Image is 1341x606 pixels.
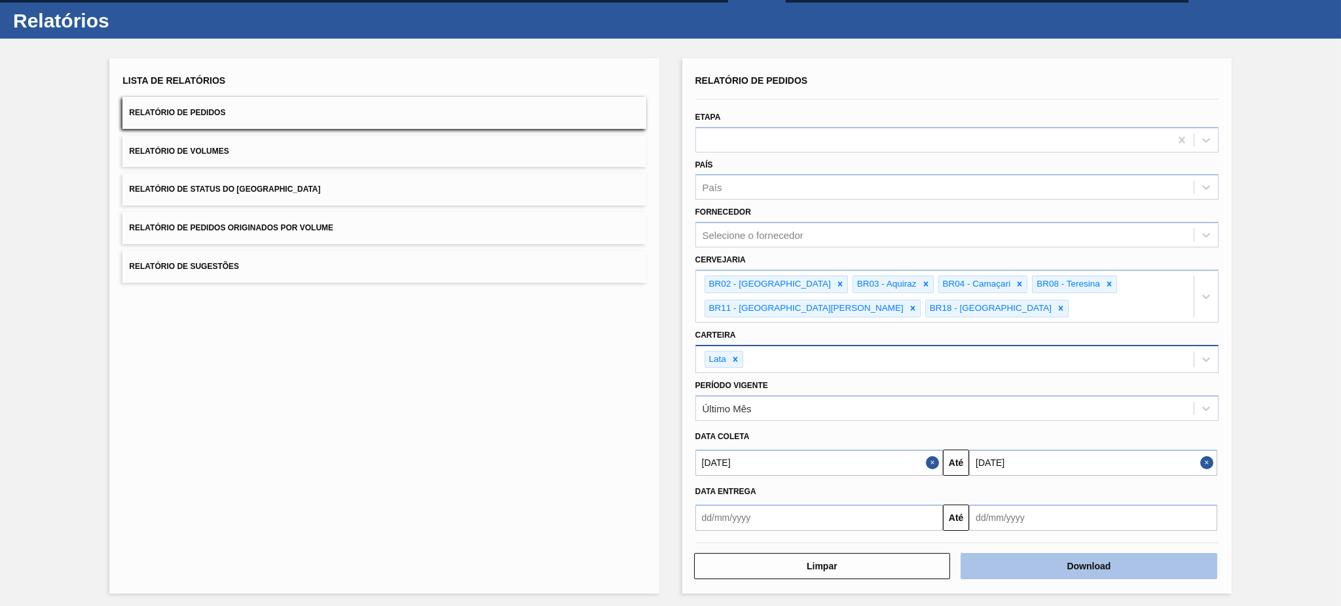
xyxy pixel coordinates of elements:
[926,450,943,476] button: Close
[122,173,646,205] button: Relatório de Status do [GEOGRAPHIC_DATA]
[13,13,246,28] h1: Relatórios
[943,505,969,531] button: Até
[926,300,1054,317] div: BR18 - [GEOGRAPHIC_DATA]
[129,147,229,156] span: Relatório de Volumes
[122,97,646,129] button: Relatório de Pedidos
[695,381,768,390] label: Período Vigente
[703,182,722,193] div: País
[1200,450,1217,476] button: Close
[695,207,751,217] label: Fornecedor
[122,251,646,283] button: Relatório de Sugestões
[705,300,906,317] div: BR11 - [GEOGRAPHIC_DATA][PERSON_NAME]
[129,223,333,232] span: Relatório de Pedidos Originados por Volume
[943,450,969,476] button: Até
[129,185,320,194] span: Relatório de Status do [GEOGRAPHIC_DATA]
[695,75,808,86] span: Relatório de Pedidos
[969,505,1217,531] input: dd/mm/yyyy
[969,450,1217,476] input: dd/mm/yyyy
[705,351,728,368] div: Lata
[695,255,746,264] label: Cervejaria
[961,553,1217,579] button: Download
[129,262,239,271] span: Relatório de Sugestões
[122,135,646,168] button: Relatório de Volumes
[129,108,225,117] span: Relatório de Pedidos
[122,212,646,244] button: Relatório de Pedidos Originados por Volume
[695,160,713,169] label: País
[694,553,951,579] button: Limpar
[695,113,721,122] label: Etapa
[695,505,944,531] input: dd/mm/yyyy
[695,330,736,340] label: Carteira
[853,276,919,293] div: BR03 - Aquiraz
[695,432,750,441] span: Data coleta
[1033,276,1102,293] div: BR08 - Teresina
[939,276,1013,293] div: BR04 - Camaçari
[695,487,756,496] span: Data Entrega
[703,230,803,241] div: Selecione o fornecedor
[703,403,752,414] div: Último Mês
[695,450,944,476] input: dd/mm/yyyy
[122,75,225,86] span: Lista de Relatórios
[705,276,833,293] div: BR02 - [GEOGRAPHIC_DATA]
